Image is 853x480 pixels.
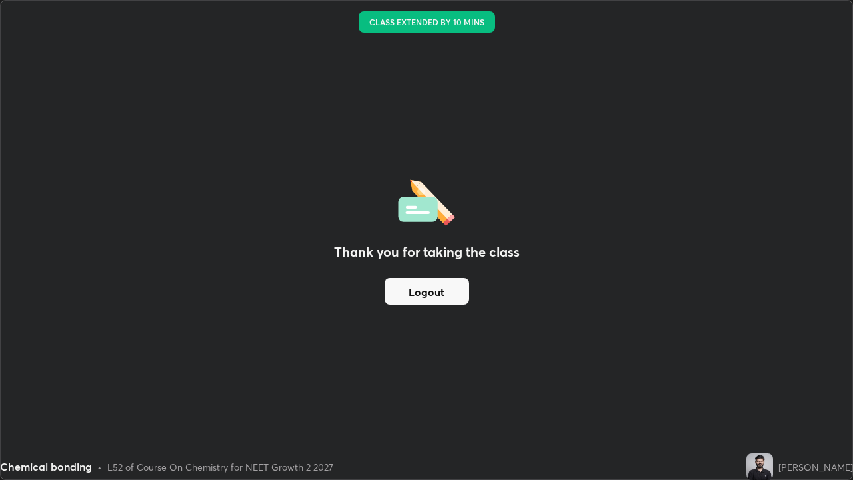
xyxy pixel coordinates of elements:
[107,460,333,474] div: L52 of Course On Chemistry for NEET Growth 2 2027
[746,453,773,480] img: 0c83c29822bb4980a4694bc9a4022f43.jpg
[385,278,469,305] button: Logout
[334,242,520,262] h2: Thank you for taking the class
[398,175,455,226] img: offlineFeedback.1438e8b3.svg
[778,460,853,474] div: [PERSON_NAME]
[97,460,102,474] div: •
